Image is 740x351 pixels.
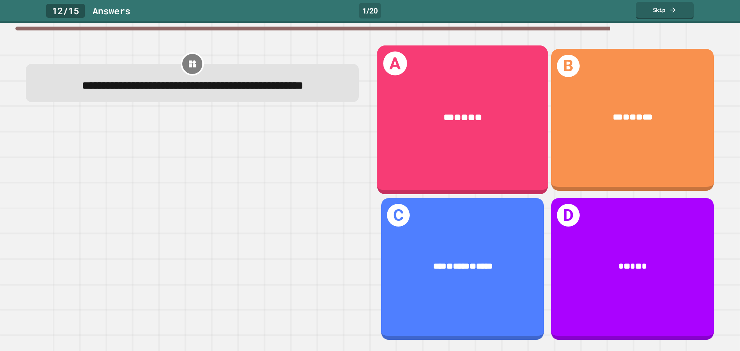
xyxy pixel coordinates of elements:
div: 1 / 20 [359,3,381,18]
h1: A [383,51,407,75]
h1: B [557,55,580,77]
a: Skip [636,2,694,19]
div: Answer s [92,4,130,18]
h1: C [387,204,410,227]
h1: D [557,204,580,227]
div: 12 / 15 [46,4,85,18]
